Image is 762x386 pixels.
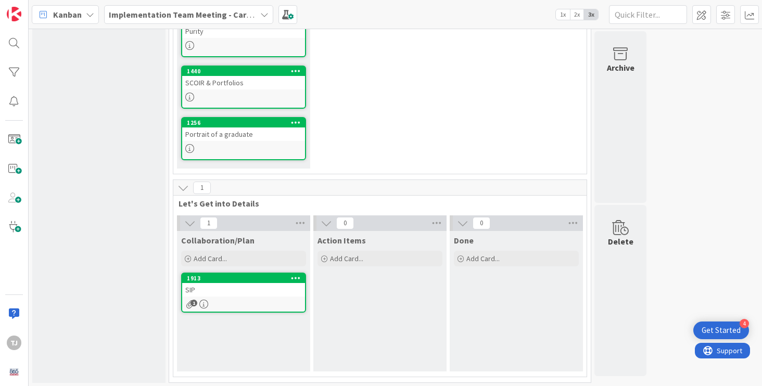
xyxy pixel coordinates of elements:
div: SIP [182,283,305,297]
a: Purity [181,14,306,57]
div: 1256 [182,118,305,127]
span: Let's Get into Details [179,198,574,209]
span: Add Card... [194,254,227,263]
div: 1440SCOIR & Portfolios [182,67,305,89]
div: Delete [608,235,633,248]
span: Action Items [317,235,366,246]
div: 1913 [182,274,305,283]
div: TJ [7,336,21,350]
span: 1 [190,300,197,306]
span: 1 [200,217,218,229]
span: Add Card... [466,254,500,263]
a: 1440SCOIR & Portfolios [181,66,306,109]
a: 1913SIP [181,273,306,313]
div: 1440 [182,67,305,76]
div: 1256Portrait of a graduate [182,118,305,141]
span: 1 [193,182,211,194]
div: SCOIR & Portfolios [182,76,305,89]
input: Quick Filter... [609,5,687,24]
div: 1256 [187,119,305,126]
span: 0 [473,217,490,229]
span: Done [454,235,474,246]
div: 1913SIP [182,274,305,297]
div: Purity [182,24,305,38]
span: 2x [570,9,584,20]
div: 4 [740,319,749,328]
div: Get Started [702,325,741,336]
b: Implementation Team Meeting - Career Themed [109,9,291,20]
div: 1440 [187,68,305,75]
span: 1x [556,9,570,20]
span: Add Card... [330,254,363,263]
span: Support [22,2,47,14]
a: 1256Portrait of a graduate [181,117,306,160]
div: Open Get Started checklist, remaining modules: 4 [693,321,749,339]
div: 1913 [187,275,305,282]
div: Portrait of a graduate [182,127,305,141]
span: 0 [336,217,354,229]
span: Collaboration/Plan [181,235,255,246]
img: avatar [7,365,21,379]
span: Kanban [53,8,82,21]
div: Archive [607,61,634,74]
img: Visit kanbanzone.com [7,7,21,21]
span: 3x [584,9,598,20]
